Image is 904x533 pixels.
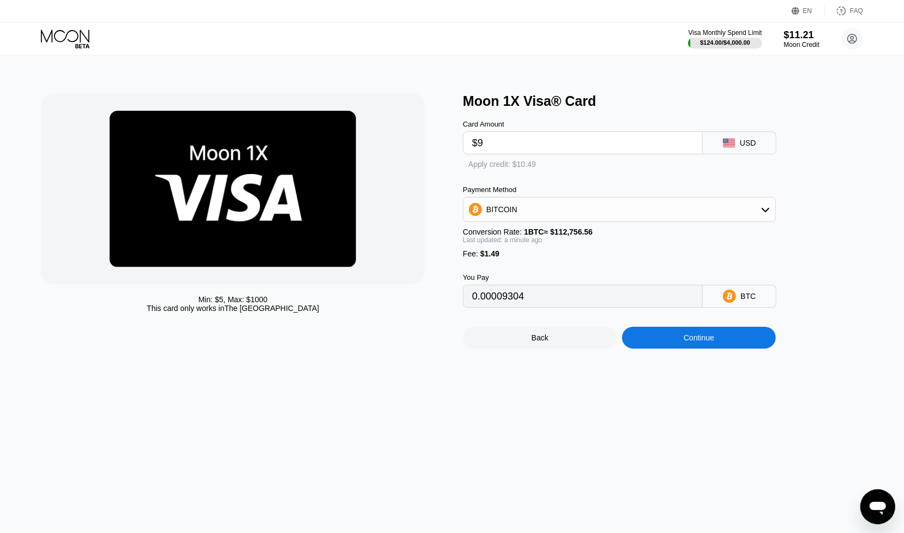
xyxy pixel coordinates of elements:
div: Moon 1X Visa® Card [463,93,874,109]
div: BITCOIN [486,205,517,214]
div: Visa Monthly Spend Limit [688,29,762,37]
div: FAQ [850,7,863,15]
div: Min: $ 5 , Max: $ 1000 [198,295,268,304]
div: Continue [622,327,776,349]
div: EN [803,7,812,15]
div: $11.21Moon Credit [784,29,819,49]
div: Back [532,333,549,342]
div: $11.21 [784,29,819,41]
span: 1 BTC ≈ $112,756.56 [524,227,593,236]
div: Moon Credit [784,41,819,49]
span: $1.49 [480,249,499,258]
div: Fee : [463,249,776,258]
div: Payment Method [463,185,776,194]
div: Visa Monthly Spend Limit$124.00/$4,000.00 [688,29,762,49]
div: Conversion Rate: [463,227,776,236]
div: $124.00 / $4,000.00 [700,39,750,46]
div: This card only works in The [GEOGRAPHIC_DATA] [147,304,319,313]
div: EN [792,5,825,16]
div: BTC [740,292,756,301]
div: Last updated: a minute ago [463,236,776,244]
div: Card Amount [463,120,703,128]
div: You Pay [463,273,703,282]
div: USD [740,139,756,147]
iframe: Button to launch messaging window [860,489,895,524]
div: Apply credit: $10.49 [468,160,536,169]
div: BITCOIN [463,199,775,220]
input: $0.00 [472,132,694,154]
div: Back [463,327,617,349]
div: FAQ [825,5,863,16]
div: Continue [684,333,714,342]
